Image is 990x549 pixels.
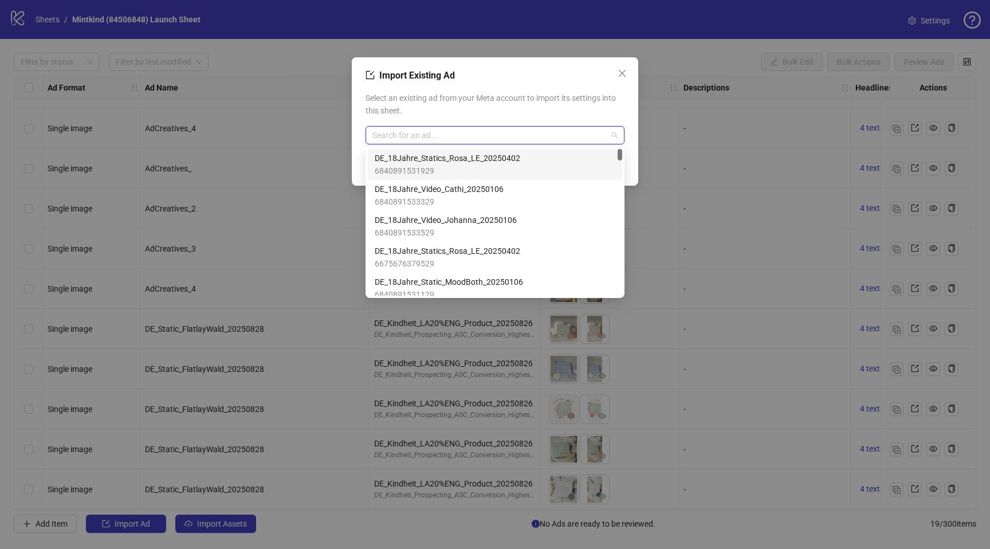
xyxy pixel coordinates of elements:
span: close [618,69,627,78]
span: 6840891531929 [375,164,520,177]
div: DE_18Jahre_Video_Cathi_20250106 [368,180,622,211]
div: DE_18Jahre_Video_Johanna_20250106 [368,211,622,242]
span: DE_18Jahre_Video_Johanna_20250106 [375,214,517,226]
div: DE_18Jahre_Statics_Rosa_LE_20250402 [368,149,622,180]
span: 6840891533329 [375,195,504,208]
span: DE_18Jahre_Statics_Rosa_LE_20250402 [375,245,520,257]
span: DE_18Jahre_Video_Cathi_20250106 [375,183,504,195]
span: 6840891533529 [375,226,517,239]
div: DE_18Jahre_Statics_Rosa_LE_20250402 [368,242,622,273]
span: Select an existing ad from your Meta account to import its settings into this sheet. [366,92,624,117]
span: 6675676379529 [375,257,520,270]
span: import [366,70,375,80]
span: DE_18Jahre_Statics_Rosa_LE_20250402 [375,152,520,164]
span: 6840891531129 [375,288,523,301]
span: DE_18Jahre_Static_MoodBoth_20250106 [375,276,523,288]
button: Close [613,64,631,83]
span: Import Existing Ad [379,70,455,81]
div: DE_18Jahre_Static_MoodBoth_20250106 [368,273,622,304]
